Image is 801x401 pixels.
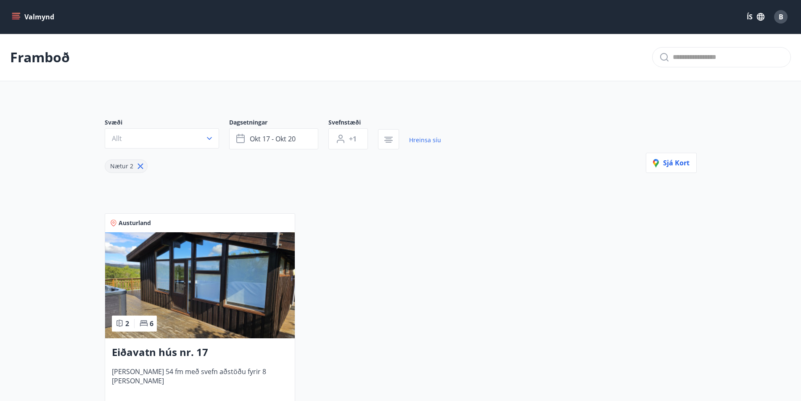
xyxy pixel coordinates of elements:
[112,345,288,360] h3: Eiðavatn hús nr. 17
[653,158,690,167] span: Sjá kort
[110,162,133,170] span: Nætur 2
[646,153,697,173] button: Sjá kort
[112,134,122,143] span: Allt
[328,118,378,128] span: Svefnstæði
[105,159,148,173] div: Nætur 2
[125,319,129,328] span: 2
[229,128,318,149] button: okt 17 - okt 20
[105,232,295,338] img: Paella dish
[250,134,296,143] span: okt 17 - okt 20
[105,128,219,149] button: Allt
[10,48,70,66] p: Framboð
[409,131,441,149] a: Hreinsa síu
[229,118,328,128] span: Dagsetningar
[349,134,357,143] span: +1
[119,219,151,227] span: Austurland
[328,128,368,149] button: +1
[779,12,783,21] span: B
[112,367,288,395] span: [PERSON_NAME] 54 fm með svefn aðstöðu fyrir 8 [PERSON_NAME]
[105,118,229,128] span: Svæði
[771,7,791,27] button: B
[10,9,58,24] button: menu
[742,9,769,24] button: ÍS
[150,319,153,328] span: 6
